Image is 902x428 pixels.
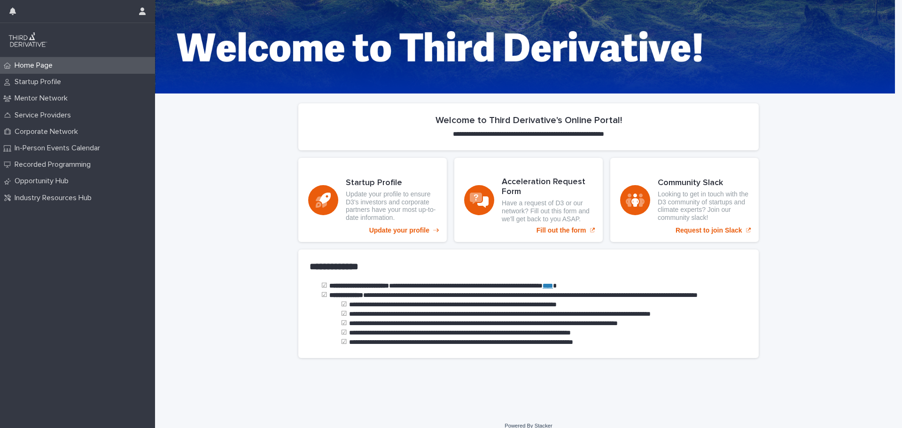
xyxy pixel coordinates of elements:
[537,226,586,234] p: Fill out the form
[435,115,622,126] h2: Welcome to Third Derivative's Online Portal!
[502,177,593,197] h3: Acceleration Request Form
[8,31,48,49] img: q0dI35fxT46jIlCv2fcp
[369,226,429,234] p: Update your profile
[346,178,437,188] h3: Startup Profile
[11,111,78,120] p: Service Providers
[11,94,75,103] p: Mentor Network
[11,160,98,169] p: Recorded Programming
[502,199,593,223] p: Have a request of D3 or our network? Fill out this form and we'll get back to you ASAP.
[11,194,99,202] p: Industry Resources Hub
[11,144,108,153] p: In-Person Events Calendar
[346,190,437,222] p: Update your profile to ensure D3's investors and corporate partners have your most up-to-date inf...
[454,158,603,242] a: Fill out the form
[658,178,749,188] h3: Community Slack
[11,127,86,136] p: Corporate Network
[298,158,447,242] a: Update your profile
[11,78,69,86] p: Startup Profile
[11,61,60,70] p: Home Page
[676,226,742,234] p: Request to join Slack
[11,177,76,186] p: Opportunity Hub
[658,190,749,222] p: Looking to get in touch with the D3 community of startups and climate experts? Join our community...
[610,158,759,242] a: Request to join Slack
